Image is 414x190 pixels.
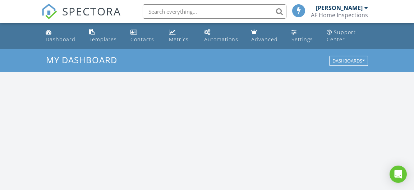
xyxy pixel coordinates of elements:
[204,36,238,43] div: Automations
[43,26,80,46] a: Dashboard
[166,26,195,46] a: Metrics
[251,36,278,43] div: Advanced
[89,36,117,43] div: Templates
[41,4,57,19] img: The Best Home Inspection Software - Spectora
[143,4,286,19] input: Search everything...
[46,36,75,43] div: Dashboard
[62,4,121,19] span: SPECTORA
[86,26,122,46] a: Templates
[130,36,154,43] div: Contacts
[128,26,160,46] a: Contacts
[248,26,282,46] a: Advanced
[289,26,318,46] a: Settings
[390,166,407,183] div: Open Intercom Messenger
[291,36,313,43] div: Settings
[46,54,117,66] span: My Dashboard
[327,29,356,43] div: Support Center
[311,11,368,19] div: AF Home Inspections
[324,26,371,46] a: Support Center
[316,4,363,11] div: [PERSON_NAME]
[332,59,365,64] div: Dashboards
[169,36,189,43] div: Metrics
[41,10,121,25] a: SPECTORA
[201,26,243,46] a: Automations (Basic)
[329,56,368,66] button: Dashboards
